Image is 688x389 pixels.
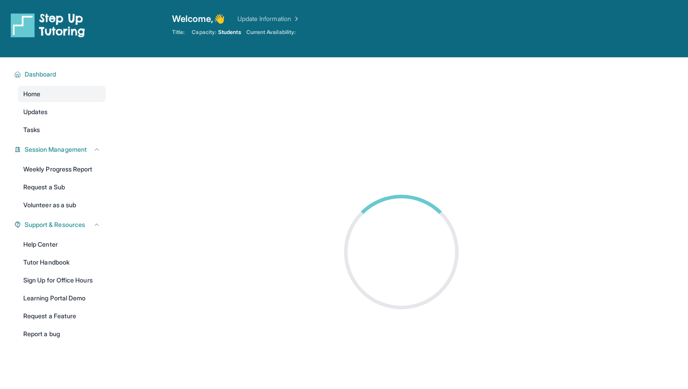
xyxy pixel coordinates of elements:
[23,90,40,98] span: Home
[25,70,56,79] span: Dashboard
[18,236,106,252] a: Help Center
[18,104,106,120] a: Updates
[172,29,185,36] span: Title:
[18,272,106,288] a: Sign Up for Office Hours
[23,107,48,116] span: Updates
[21,145,100,154] button: Session Management
[18,179,106,195] a: Request a Sub
[18,86,106,102] a: Home
[172,13,225,25] span: Welcome, 👋
[18,197,106,213] a: Volunteer as a sub
[25,220,85,229] span: Support & Resources
[21,220,100,229] button: Support & Resources
[192,29,216,36] span: Capacity:
[18,326,106,342] a: Report a bug
[18,122,106,138] a: Tasks
[21,70,100,79] button: Dashboard
[237,14,300,23] a: Update Information
[18,161,106,177] a: Weekly Progress Report
[18,308,106,324] a: Request a Feature
[11,13,85,38] img: logo
[18,290,106,306] a: Learning Portal Demo
[218,29,241,36] span: Students
[291,14,300,23] img: Chevron Right
[246,29,296,36] span: Current Availability:
[25,145,87,154] span: Session Management
[23,125,40,134] span: Tasks
[18,254,106,270] a: Tutor Handbook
